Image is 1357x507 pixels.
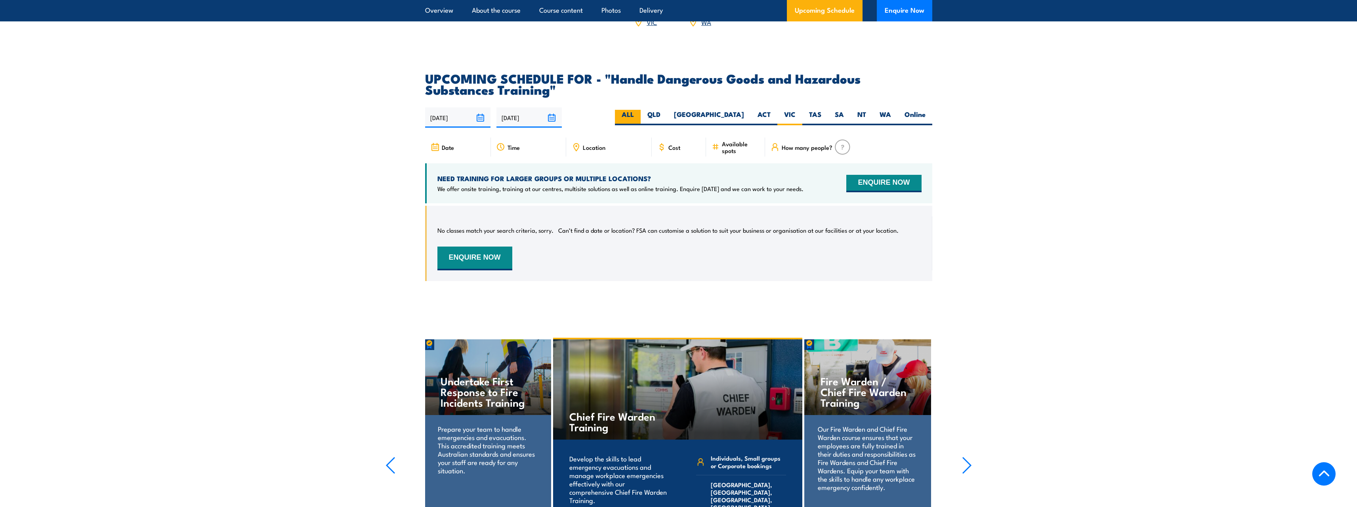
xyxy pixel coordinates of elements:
h4: Undertake First Response to Fire Incidents Training [441,375,534,408]
label: WA [873,110,898,125]
span: Cost [668,144,680,151]
label: QLD [641,110,667,125]
label: SA [828,110,851,125]
p: No classes match your search criteria, sorry. [437,226,553,234]
h2: UPCOMING SCHEDULE FOR - "Handle Dangerous Goods and Hazardous Substances Training" [425,73,932,95]
label: NT [851,110,873,125]
span: Date [442,144,454,151]
label: [GEOGRAPHIC_DATA] [667,110,751,125]
a: WA [701,17,711,27]
a: VIC [647,17,657,27]
span: Available spots [722,140,760,154]
label: TAS [802,110,828,125]
p: We offer onsite training, training at our centres, multisite solutions as well as online training... [437,185,804,193]
span: Time [508,144,520,151]
button: ENQUIRE NOW [846,175,921,192]
label: VIC [777,110,802,125]
p: Our Fire Warden and Chief Fire Warden course ensures that your employees are fully trained in the... [818,425,917,491]
label: Online [898,110,932,125]
input: From date [425,107,491,128]
p: Develop the skills to lead emergency evacuations and manage workplace emergencies effectively wit... [569,454,667,504]
span: Location [583,144,605,151]
p: Prepare your team to handle emergencies and evacuations. This accredited training meets Australia... [438,425,537,474]
p: Can’t find a date or location? FSA can customise a solution to suit your business or organisation... [558,226,899,234]
label: ALL [615,110,641,125]
label: ACT [751,110,777,125]
span: Individuals, Small groups or Corporate bookings [711,454,786,469]
h4: Fire Warden / Chief Fire Warden Training [821,375,914,408]
span: How many people? [782,144,832,151]
h4: NEED TRAINING FOR LARGER GROUPS OR MULTIPLE LOCATIONS? [437,174,804,183]
input: To date [496,107,562,128]
button: ENQUIRE NOW [437,247,512,270]
h4: Chief Fire Warden Training [569,411,662,432]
